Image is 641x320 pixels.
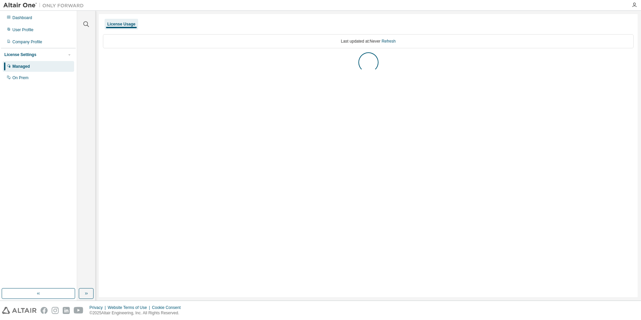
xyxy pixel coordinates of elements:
[12,64,30,69] div: Managed
[41,307,48,314] img: facebook.svg
[12,15,32,20] div: Dashboard
[382,39,396,44] a: Refresh
[103,34,634,48] div: Last updated at: Never
[74,307,83,314] img: youtube.svg
[152,305,184,310] div: Cookie Consent
[3,2,87,9] img: Altair One
[90,310,185,316] p: © 2025 Altair Engineering, Inc. All Rights Reserved.
[2,307,37,314] img: altair_logo.svg
[52,307,59,314] img: instagram.svg
[108,305,152,310] div: Website Terms of Use
[107,21,135,27] div: License Usage
[12,39,42,45] div: Company Profile
[90,305,108,310] div: Privacy
[12,27,34,33] div: User Profile
[63,307,70,314] img: linkedin.svg
[12,75,28,81] div: On Prem
[4,52,36,57] div: License Settings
